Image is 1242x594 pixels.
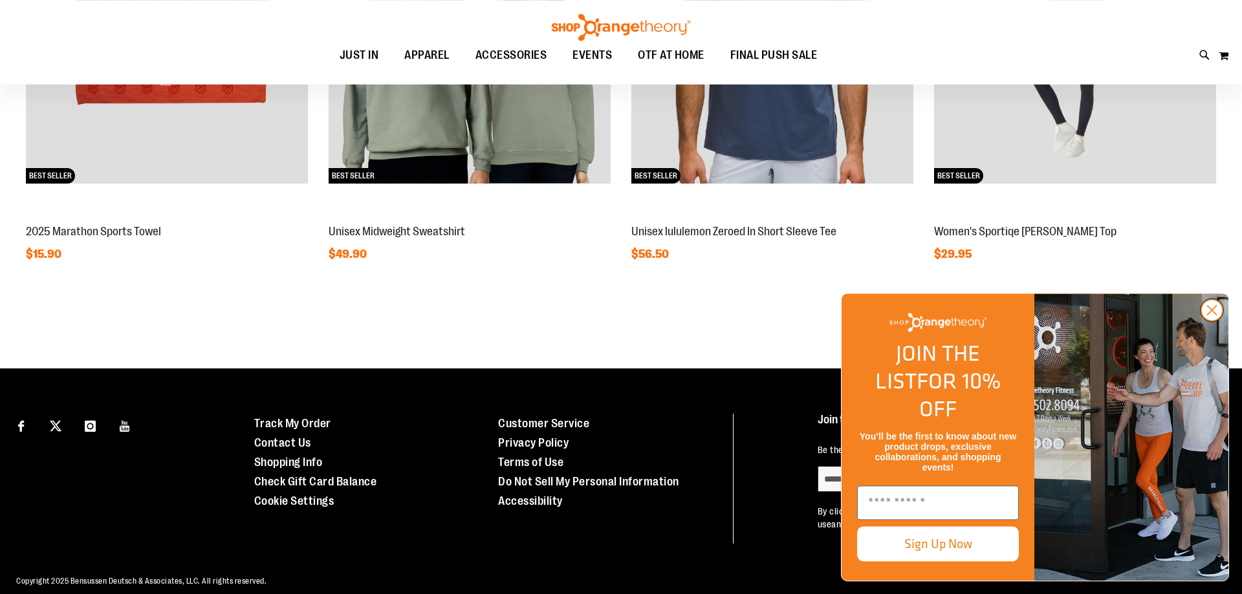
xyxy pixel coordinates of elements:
span: JOIN THE LIST [875,337,980,397]
span: BEST SELLER [329,168,378,184]
span: $29.95 [934,248,974,260]
a: Unisex lululemon Zeroed In Short Sleeve TeeBEST SELLER [631,211,913,221]
h4: Join the List [818,414,1212,438]
a: Shopping Info [254,456,323,469]
span: BEST SELLER [934,168,983,184]
span: Copyright 2025 Bensussen Deutsch & Associates, LLC. All rights reserved. [16,577,267,586]
div: FLYOUT Form [828,280,1242,594]
a: 2025 Marathon Sports Towel [26,225,161,238]
span: FINAL PUSH SALE [730,41,818,70]
a: Unisex lululemon Zeroed In Short Sleeve Tee [631,225,836,238]
button: Sign Up Now [857,526,1019,561]
span: OTF AT HOME [638,41,704,70]
a: Privacy Policy [498,436,569,449]
span: $49.90 [329,248,369,260]
span: BEST SELLER [26,168,75,184]
a: Track My Order [254,417,331,430]
a: Do Not Sell My Personal Information [498,475,679,488]
a: APPAREL [391,41,463,70]
span: JUST IN [340,41,379,70]
a: Contact Us [254,436,311,449]
a: JUST IN [327,41,392,70]
a: Unisex Midweight Sweatshirt [329,225,465,238]
a: Terms of Use [498,456,563,469]
a: ACCESSORIES [463,41,560,70]
img: Shop Orangtheory [1034,293,1228,580]
a: Visit our Facebook page [10,414,32,436]
img: Twitter [50,420,61,432]
a: Visit our Youtube page [114,414,136,436]
span: $56.50 [631,248,671,260]
p: By clicking "submit" you agree to receive emails from Shop Orangetheory and accept our and [818,505,1212,531]
a: Women's Sportiqe [PERSON_NAME] Top [934,225,1117,238]
span: $15.90 [26,248,63,260]
a: 2025 Marathon Sports TowelBEST SELLER [26,211,308,221]
a: Women's Sportiqe Janie Tank TopBEST SELLER [934,211,1216,221]
p: Be the first to know about new product drops, exclusive collaborations, and shopping events! [818,443,1212,456]
span: EVENTS [572,41,612,70]
input: enter email [818,466,992,492]
a: FINAL PUSH SALE [717,41,831,70]
a: Unisex Midweight SweatshirtBEST SELLER [329,211,611,221]
img: Shop Orangetheory [550,14,692,41]
a: OTF AT HOME [625,41,717,70]
a: Cookie Settings [254,494,334,507]
span: FOR 10% OFF [917,365,1001,425]
a: EVENTS [560,41,625,70]
img: Shop Orangetheory [889,313,986,332]
span: BEST SELLER [631,168,681,184]
a: Visit our X page [45,414,67,436]
button: Close dialog [1200,298,1224,322]
a: Visit our Instagram page [79,414,102,436]
a: Customer Service [498,417,589,430]
a: Check Gift Card Balance [254,475,377,488]
input: Enter email [857,485,1019,520]
span: ACCESSORIES [475,41,547,70]
span: You’ll be the first to know about new product drops, exclusive collaborations, and shopping events! [860,431,1016,472]
span: APPAREL [404,41,450,70]
a: Accessibility [498,494,563,507]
